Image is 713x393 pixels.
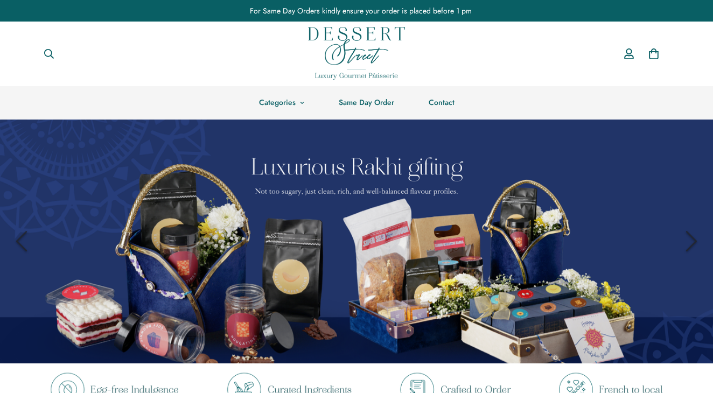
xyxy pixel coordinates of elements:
button: Search [35,42,63,66]
a: Contact [411,86,472,119]
a: Account [617,38,641,69]
a: 0 [641,41,666,66]
button: Next [670,220,713,263]
a: Dessert Street [308,22,405,86]
img: Dessert Street [308,27,405,80]
a: Categories [242,86,321,119]
a: Same Day Order [321,86,411,119]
